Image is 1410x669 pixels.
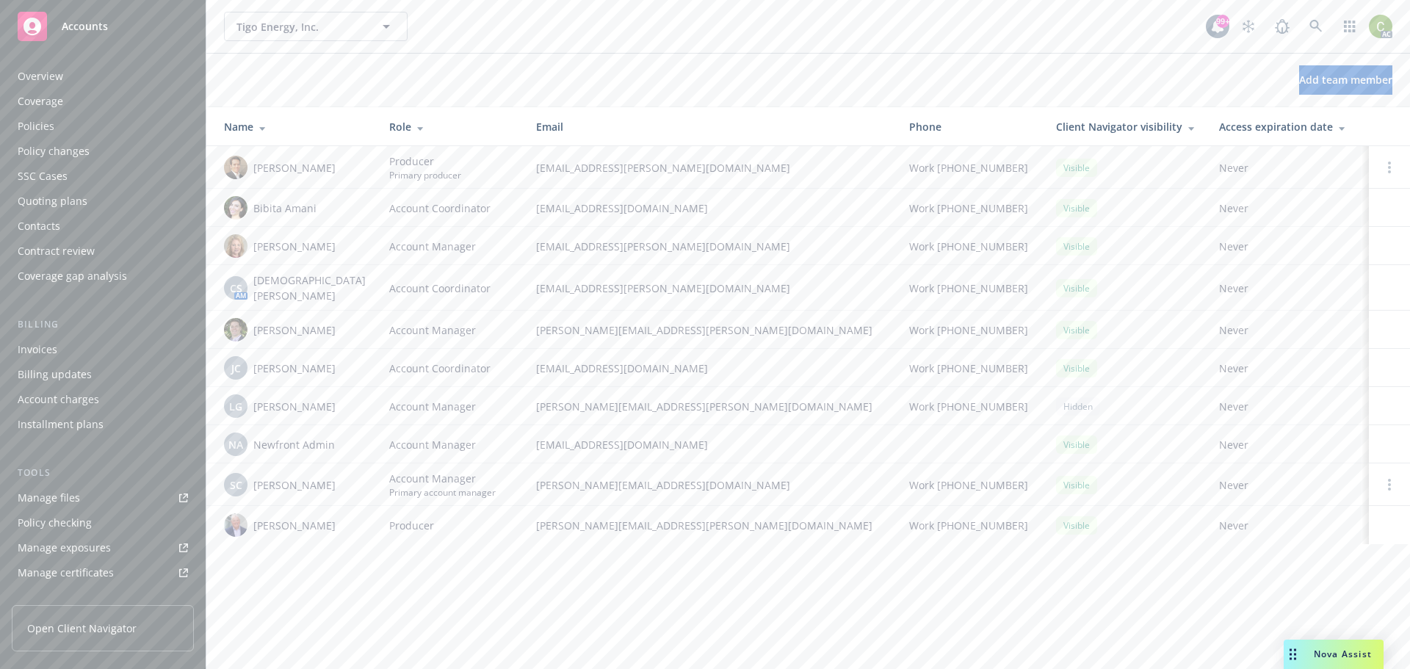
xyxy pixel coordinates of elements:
[18,561,114,585] div: Manage certificates
[18,363,92,386] div: Billing updates
[12,189,194,213] a: Quoting plans
[224,12,408,41] button: Tigo Energy, Inc.
[389,239,476,254] span: Account Manager
[389,437,476,452] span: Account Manager
[18,486,80,510] div: Manage files
[536,200,886,216] span: [EMAIL_ADDRESS][DOMAIN_NAME]
[18,189,87,213] div: Quoting plans
[18,338,57,361] div: Invoices
[389,281,491,296] span: Account Coordinator
[12,511,194,535] a: Policy checking
[12,6,194,47] a: Accounts
[18,388,99,411] div: Account charges
[1299,65,1392,95] button: Add team member
[230,281,242,296] span: CS
[1219,119,1357,134] div: Access expiration date
[1314,648,1372,660] span: Nova Assist
[1056,119,1196,134] div: Client Navigator visibility
[909,239,1028,254] span: Work [PHONE_NUMBER]
[1268,12,1297,41] a: Report a Bug
[18,586,92,610] div: Manage claims
[1219,361,1357,376] span: Never
[253,437,335,452] span: Newfront Admin
[909,477,1028,493] span: Work [PHONE_NUMBER]
[253,239,336,254] span: [PERSON_NAME]
[1301,12,1331,41] a: Search
[12,536,194,560] a: Manage exposures
[224,513,247,537] img: photo
[12,140,194,163] a: Policy changes
[1056,159,1097,177] div: Visible
[1056,435,1097,454] div: Visible
[389,486,496,499] span: Primary account manager
[253,361,336,376] span: [PERSON_NAME]
[1219,322,1357,338] span: Never
[12,317,194,332] div: Billing
[909,200,1028,216] span: Work [PHONE_NUMBER]
[12,214,194,238] a: Contacts
[389,361,491,376] span: Account Coordinator
[18,140,90,163] div: Policy changes
[1299,73,1392,87] span: Add team member
[253,160,336,176] span: [PERSON_NAME]
[12,413,194,436] a: Installment plans
[253,399,336,414] span: [PERSON_NAME]
[236,19,364,35] span: Tigo Energy, Inc.
[1056,279,1097,297] div: Visible
[230,477,242,493] span: SC
[18,536,111,560] div: Manage exposures
[1219,518,1357,533] span: Never
[1219,399,1357,414] span: Never
[909,322,1028,338] span: Work [PHONE_NUMBER]
[231,361,241,376] span: JC
[18,214,60,238] div: Contacts
[389,322,476,338] span: Account Manager
[536,119,886,134] div: Email
[389,119,513,134] div: Role
[536,281,886,296] span: [EMAIL_ADDRESS][PERSON_NAME][DOMAIN_NAME]
[909,160,1028,176] span: Work [PHONE_NUMBER]
[18,511,92,535] div: Policy checking
[12,164,194,188] a: SSC Cases
[1284,640,1302,669] div: Drag to move
[1056,199,1097,217] div: Visible
[1056,359,1097,377] div: Visible
[62,21,108,32] span: Accounts
[253,477,336,493] span: [PERSON_NAME]
[18,90,63,113] div: Coverage
[909,361,1028,376] span: Work [PHONE_NUMBER]
[389,471,496,486] span: Account Manager
[253,518,336,533] span: [PERSON_NAME]
[1056,397,1100,416] div: Hidden
[12,338,194,361] a: Invoices
[536,437,886,452] span: [EMAIL_ADDRESS][DOMAIN_NAME]
[1369,15,1392,38] img: photo
[253,272,366,303] span: [DEMOGRAPHIC_DATA][PERSON_NAME]
[1219,160,1357,176] span: Never
[224,119,366,134] div: Name
[1056,237,1097,256] div: Visible
[12,239,194,263] a: Contract review
[1219,477,1357,493] span: Never
[1335,12,1364,41] a: Switch app
[18,164,68,188] div: SSC Cases
[1216,15,1229,28] div: 99+
[536,239,886,254] span: [EMAIL_ADDRESS][PERSON_NAME][DOMAIN_NAME]
[12,586,194,610] a: Manage claims
[389,200,491,216] span: Account Coordinator
[228,437,243,452] span: NA
[1284,640,1384,669] button: Nova Assist
[224,156,247,179] img: photo
[12,90,194,113] a: Coverage
[27,621,137,636] span: Open Client Navigator
[18,115,54,138] div: Policies
[12,65,194,88] a: Overview
[1219,200,1357,216] span: Never
[1219,239,1357,254] span: Never
[12,466,194,480] div: Tools
[1219,437,1357,452] span: Never
[536,160,886,176] span: [EMAIL_ADDRESS][PERSON_NAME][DOMAIN_NAME]
[909,518,1028,533] span: Work [PHONE_NUMBER]
[12,388,194,411] a: Account charges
